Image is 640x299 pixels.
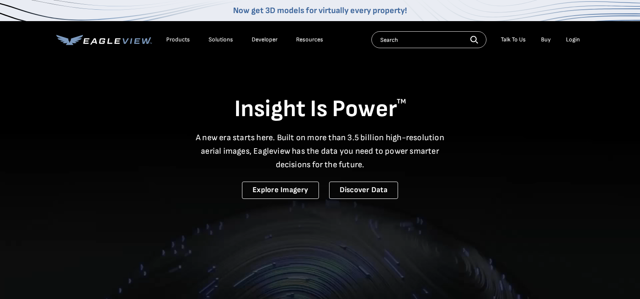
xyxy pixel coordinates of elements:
[397,98,406,106] sup: TM
[209,36,233,43] div: Solutions
[233,5,407,16] a: Now get 3D models for virtually every property!
[501,36,526,43] div: Talk To Us
[541,36,551,43] a: Buy
[242,182,319,199] a: Explore Imagery
[329,182,398,199] a: Discover Data
[566,36,580,43] div: Login
[296,36,323,43] div: Resources
[191,131,450,171] p: A new era starts here. Built on more than 3.5 billion high-resolution aerial images, Eagleview ha...
[56,95,584,124] h1: Insight Is Power
[371,31,486,48] input: Search
[166,36,190,43] div: Products
[252,36,277,43] a: Developer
